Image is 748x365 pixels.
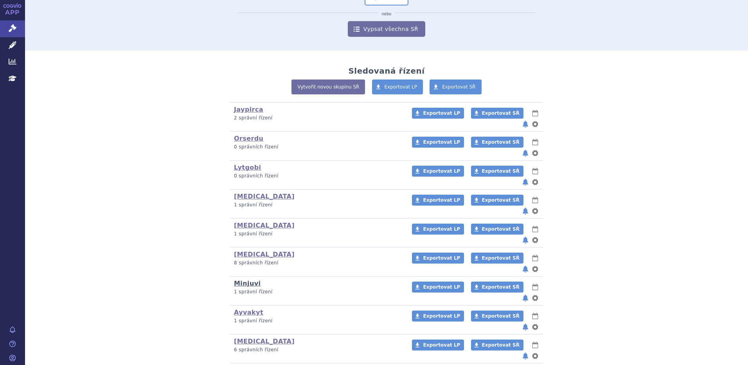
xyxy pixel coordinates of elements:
[531,293,539,303] button: nastavení
[234,289,402,295] p: 1 správní řízení
[471,253,523,264] a: Exportovat SŘ
[372,80,423,94] a: Exportovat LP
[482,255,520,261] span: Exportovat SŘ
[412,224,464,235] a: Exportovat LP
[234,173,402,179] p: 0 správních řízení
[471,282,523,293] a: Exportovat SŘ
[442,84,476,90] span: Exportovat SŘ
[531,253,539,263] button: lhůty
[348,66,424,76] h2: Sledovaná řízení
[291,80,365,94] a: Vytvořit novou skupinu SŘ
[531,311,539,321] button: lhůty
[482,110,520,116] span: Exportovat SŘ
[531,351,539,361] button: nastavení
[471,195,523,206] a: Exportovat SŘ
[521,264,529,274] button: notifikace
[471,340,523,351] a: Exportovat SŘ
[531,119,539,129] button: nastavení
[531,108,539,118] button: lhůty
[234,222,295,229] a: [MEDICAL_DATA]
[423,197,460,203] span: Exportovat LP
[531,137,539,147] button: lhůty
[234,164,261,171] a: Lytgobi
[423,284,460,290] span: Exportovat LP
[234,318,402,324] p: 1 správní řízení
[482,197,520,203] span: Exportovat SŘ
[234,202,402,208] p: 1 správní řízení
[234,251,295,258] a: [MEDICAL_DATA]
[482,342,520,348] span: Exportovat SŘ
[482,226,520,232] span: Exportovat SŘ
[531,195,539,205] button: lhůty
[412,282,464,293] a: Exportovat LP
[412,137,464,148] a: Exportovat LP
[378,12,396,16] i: nebo
[531,177,539,187] button: nastavení
[385,84,417,90] span: Exportovat LP
[234,338,295,345] a: [MEDICAL_DATA]
[521,148,529,158] button: notifikace
[412,253,464,264] a: Exportovat LP
[521,322,529,332] button: notifikace
[234,144,402,150] p: 0 správních řízení
[412,311,464,322] a: Exportovat LP
[482,284,520,290] span: Exportovat SŘ
[521,177,529,187] button: notifikace
[423,255,460,261] span: Exportovat LP
[521,235,529,245] button: notifikace
[412,340,464,351] a: Exportovat LP
[531,148,539,158] button: nastavení
[423,139,460,145] span: Exportovat LP
[531,322,539,332] button: nastavení
[423,168,460,174] span: Exportovat LP
[412,166,464,177] a: Exportovat LP
[412,108,464,119] a: Exportovat LP
[531,166,539,176] button: lhůty
[234,106,263,113] a: Jaypirca
[471,108,523,119] a: Exportovat SŘ
[471,224,523,235] a: Exportovat SŘ
[234,347,402,353] p: 6 správních řízení
[348,21,425,37] a: Vypsat všechna SŘ
[234,231,402,237] p: 1 správní řízení
[234,135,263,142] a: Orserdu
[430,80,482,94] a: Exportovat SŘ
[531,340,539,350] button: lhůty
[234,260,402,266] p: 8 správních řízení
[471,166,523,177] a: Exportovat SŘ
[521,206,529,216] button: notifikace
[234,193,295,200] a: [MEDICAL_DATA]
[482,139,520,145] span: Exportovat SŘ
[521,293,529,303] button: notifikace
[482,168,520,174] span: Exportovat SŘ
[531,282,539,292] button: lhůty
[423,110,460,116] span: Exportovat LP
[521,351,529,361] button: notifikace
[471,311,523,322] a: Exportovat SŘ
[412,195,464,206] a: Exportovat LP
[531,224,539,234] button: lhůty
[423,313,460,319] span: Exportovat LP
[423,342,460,348] span: Exportovat LP
[234,309,263,316] a: Ayvakyt
[482,313,520,319] span: Exportovat SŘ
[531,264,539,274] button: nastavení
[531,206,539,216] button: nastavení
[531,235,539,245] button: nastavení
[423,226,460,232] span: Exportovat LP
[471,137,523,148] a: Exportovat SŘ
[234,115,402,121] p: 2 správní řízení
[521,119,529,129] button: notifikace
[234,280,261,287] a: Minjuvi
